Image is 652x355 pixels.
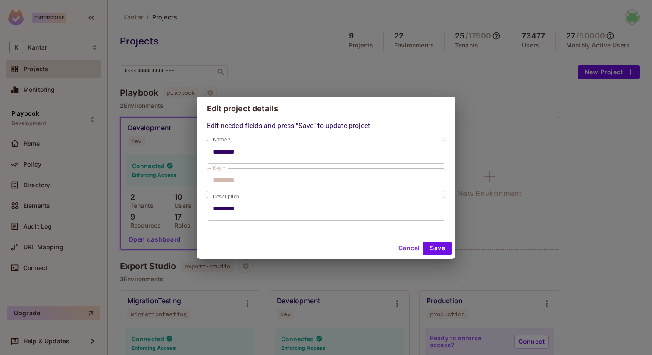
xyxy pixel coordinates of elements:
[207,121,445,221] div: Edit needed fields and press "Save" to update project
[423,242,452,255] button: Save
[213,164,225,172] label: Key *
[213,136,230,143] label: Name *
[197,97,455,121] h2: Edit project details
[213,193,239,200] label: Description
[395,242,423,255] button: Cancel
